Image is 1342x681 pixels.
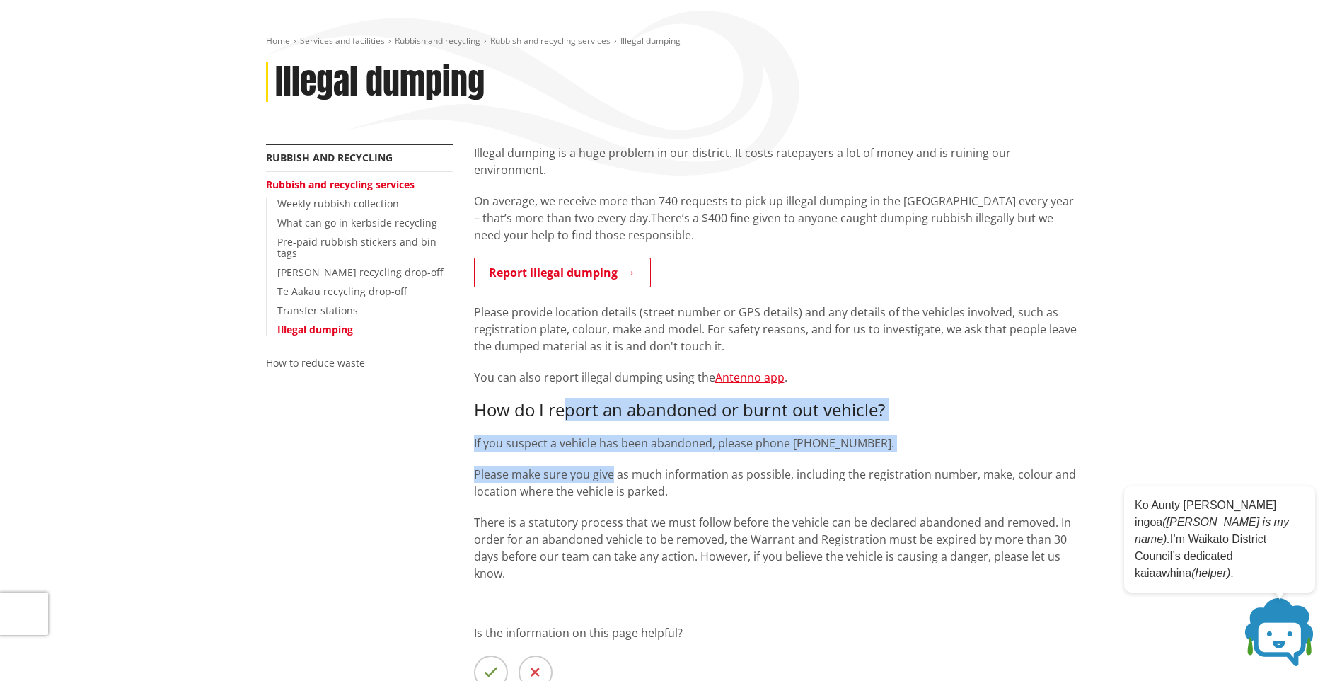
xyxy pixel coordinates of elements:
[474,210,1053,243] span: There’s a $400 fine given to anyone caught dumping rubbish illegally but we need your help to fin...
[277,235,436,261] a: Pre-paid rubbish stickers and bin tags
[266,178,415,191] a: Rubbish and recycling services
[300,35,385,47] a: Services and facilities
[474,144,1077,178] p: Illegal dumping is a huge problem in our district. It costs ratepayers a lot of money and is ruin...
[395,35,480,47] a: Rubbish and recycling
[277,285,407,298] a: Te Aakau recycling drop-off
[474,258,651,287] a: Report illegal dumping
[266,151,393,164] a: Rubbish and recycling
[474,400,1077,420] h3: How do I report an abandoned or burnt out vehicle?
[490,35,611,47] a: Rubbish and recycling services
[474,514,1077,582] p: There is a statutory process that we must follow before the vehicle can be declared abandoned and...
[474,369,1077,386] p: You can also report illegal dumping using the .
[620,35,681,47] span: Illegal dumping
[715,370,785,385] a: Antenno app
[277,304,358,317] a: Transfer stations
[474,466,1077,500] p: Please make sure you give as much information as possible, including the registration number, mak...
[1135,516,1289,545] em: ([PERSON_NAME] is my name).
[1191,567,1230,579] em: (helper)
[474,193,1077,244] p: On average, we receive more than 740 requests to pick up illegal dumping in the [GEOGRAPHIC_DATA]...
[277,216,437,229] a: What can go in kerbside recycling
[474,435,1077,452] p: If you suspect a vehicle has been abandoned, please phone [PHONE_NUMBER].
[266,356,365,370] a: How to reduce waste
[266,35,290,47] a: Home
[474,304,1077,355] p: Please provide location details (street number or GPS details) and any details of the vehicles in...
[275,62,485,103] h1: Illegal dumping
[277,197,399,210] a: Weekly rubbish collection
[277,265,443,279] a: [PERSON_NAME] recycling drop-off
[1135,497,1305,582] p: Ko Aunty [PERSON_NAME] ingoa I’m Waikato District Council’s dedicated kaiaawhina .
[266,35,1077,47] nav: breadcrumb
[474,624,1077,641] p: Is the information on this page helpful?
[277,323,353,336] a: Illegal dumping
